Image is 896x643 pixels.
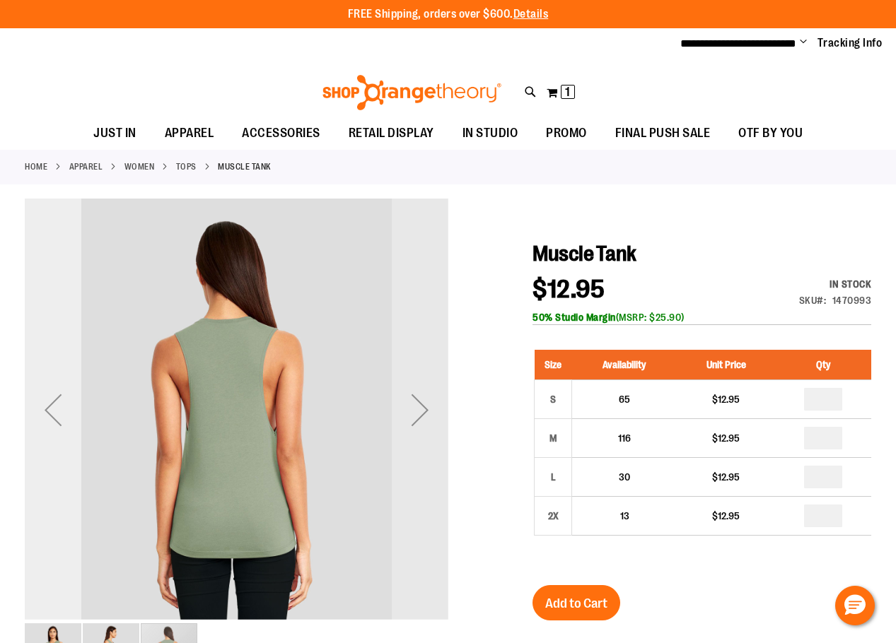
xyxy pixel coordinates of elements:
[835,586,875,625] button: Hello, have a question? Let’s chat.
[228,117,334,150] a: ACCESSORIES
[176,160,197,173] a: Tops
[79,117,151,150] a: JUST IN
[601,117,725,150] a: FINAL PUSH SALE
[799,295,827,306] strong: SKU
[462,117,518,149] span: IN STUDIO
[542,389,564,410] div: S
[572,350,677,380] th: Availability
[542,427,564,449] div: M
[533,312,616,323] b: 50% Studio Margin
[684,470,768,484] div: $12.95
[124,160,155,173] a: WOMEN
[619,471,630,483] span: 30
[349,117,434,149] span: RETAIL DISPLAY
[25,160,47,173] a: Home
[542,466,564,488] div: L
[25,199,448,622] div: Muscle Tank
[565,85,570,99] span: 1
[533,275,605,304] span: $12.95
[615,117,711,149] span: FINAL PUSH SALE
[151,117,228,149] a: APPAREL
[619,394,630,405] span: 65
[684,431,768,445] div: $12.95
[800,36,807,50] button: Account menu
[334,117,448,150] a: RETAIL DISPLAY
[677,350,775,380] th: Unit Price
[799,277,872,291] div: Availability
[545,596,607,611] span: Add to Cart
[348,6,549,23] p: FREE Shipping, orders over $600.
[242,117,320,149] span: ACCESSORIES
[392,199,448,622] div: Next
[93,117,136,149] span: JUST IN
[724,117,817,150] a: OTF BY YOU
[533,242,636,266] span: Muscle Tank
[533,310,871,324] div: (MSRP: $25.90)
[448,117,533,150] a: IN STUDIO
[25,196,448,620] img: Muscle Tank
[513,8,549,20] a: Details
[618,432,631,444] span: 116
[832,293,872,307] div: 1470993
[542,505,564,526] div: 2X
[775,350,871,380] th: Qty
[546,117,587,149] span: PROMO
[532,117,601,150] a: PROMO
[533,585,620,620] button: Add to Cart
[320,75,504,110] img: Shop Orangetheory
[818,35,883,51] a: Tracking Info
[535,350,572,380] th: Size
[738,117,803,149] span: OTF BY YOU
[218,160,271,173] strong: Muscle Tank
[25,199,81,622] div: Previous
[165,117,214,149] span: APPAREL
[684,392,768,406] div: $12.95
[69,160,103,173] a: APPAREL
[684,509,768,523] div: $12.95
[799,277,872,291] div: In stock
[620,510,629,521] span: 13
